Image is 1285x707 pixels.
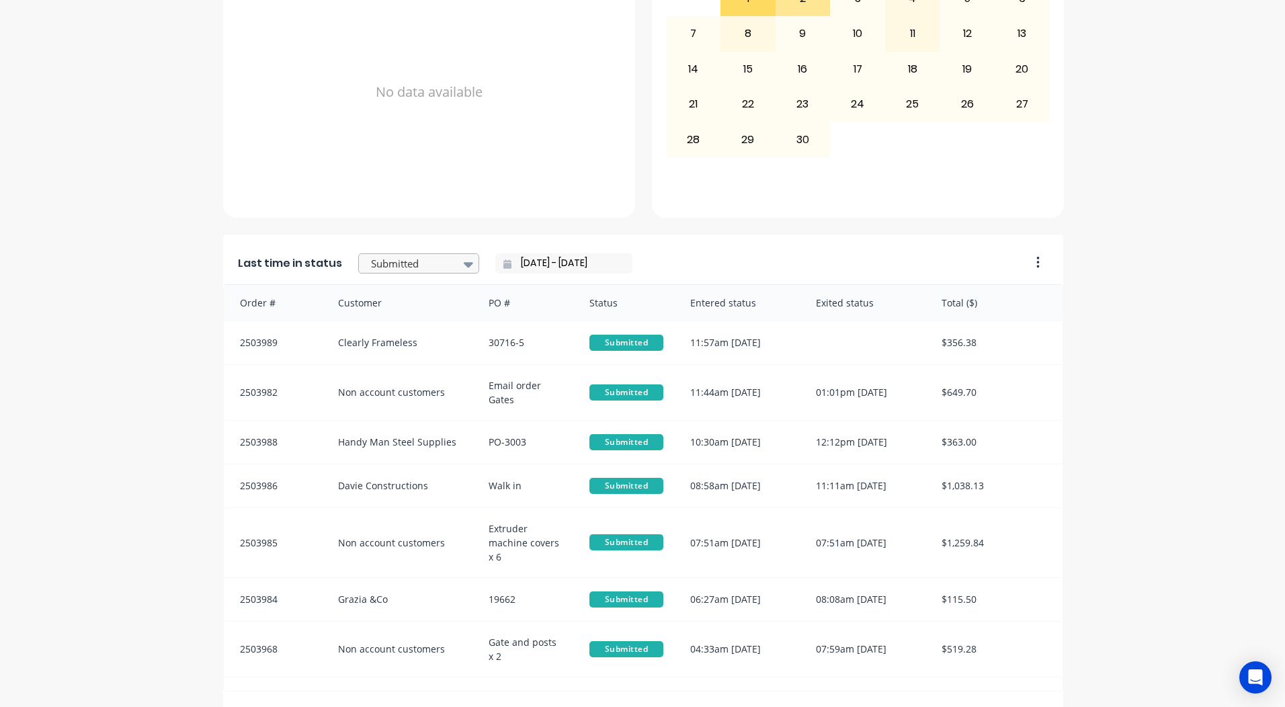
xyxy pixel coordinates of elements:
span: Submitted [589,335,663,351]
div: 27 [995,87,1049,121]
input: Filter by date [511,253,627,274]
div: 24 [831,87,884,121]
div: 26 [940,87,994,121]
div: 01:01pm [DATE] [802,365,928,420]
div: 8 [721,17,775,50]
div: 15 [721,52,775,86]
div: 17 [831,52,884,86]
div: Gate and posts x 2 [475,622,576,677]
div: PO # [475,285,576,321]
div: 08:08am [DATE] [802,578,928,621]
span: Submitted [589,591,663,608]
div: 25 [886,87,940,121]
div: PO-3003 [475,421,576,464]
div: 11 [886,17,940,50]
div: $1,259.84 [928,508,1063,577]
div: 04:33am [DATE] [677,622,802,677]
div: $1,038.13 [928,464,1063,507]
div: 2503982 [224,365,325,420]
div: 13 [995,17,1049,50]
span: Submitted [589,384,663,401]
div: 29 [721,122,775,156]
div: 7 [667,17,720,50]
div: 11:11am [DATE] [802,464,928,507]
div: Extruder machine covers x 6 [475,508,576,577]
div: 12:12pm [DATE] [802,421,928,464]
div: Status [576,285,677,321]
div: Handy Man Steel Supplies [325,421,476,464]
div: Non account customers [325,508,476,577]
div: 14 [667,52,720,86]
div: 07:51am [DATE] [677,508,802,577]
div: 12 [940,17,994,50]
div: 19 [940,52,994,86]
div: $115.50 [928,578,1063,621]
div: 2503985 [224,508,325,577]
div: 2503968 [224,622,325,677]
div: $363.00 [928,421,1063,464]
div: $519.28 [928,622,1063,677]
div: 20 [995,52,1049,86]
div: 18 [886,52,940,86]
div: 22 [721,87,775,121]
span: Submitted [589,478,663,494]
div: 06:27am [DATE] [677,578,802,621]
div: 11:57am [DATE] [677,321,802,364]
div: 10 [831,17,884,50]
div: Order # [224,285,325,321]
div: Davie Constructions [325,464,476,507]
div: Grazia &Co [325,578,476,621]
div: 16 [776,52,830,86]
div: Email order Gates [475,365,576,420]
div: Open Intercom Messenger [1239,661,1272,694]
div: 30716-5 [475,321,576,364]
div: $356.38 [928,321,1063,364]
span: Submitted [589,534,663,550]
div: 28 [667,122,720,156]
div: 11:44am [DATE] [677,365,802,420]
div: Walk in [475,464,576,507]
span: Submitted [589,641,663,657]
div: 23 [776,87,830,121]
div: 2503986 [224,464,325,507]
div: Non account customers [325,622,476,677]
div: Exited status [802,285,928,321]
span: Last time in status [238,255,342,272]
div: 2503984 [224,578,325,621]
div: 10:30am [DATE] [677,421,802,464]
div: Total ($) [928,285,1063,321]
div: 07:51am [DATE] [802,508,928,577]
div: Non account customers [325,365,476,420]
div: 21 [667,87,720,121]
div: 19662 [475,578,576,621]
div: 08:58am [DATE] [677,464,802,507]
div: $649.70 [928,365,1063,420]
div: 9 [776,17,830,50]
span: Submitted [589,434,663,450]
div: 2503988 [224,421,325,464]
div: 2503989 [224,321,325,364]
div: Entered status [677,285,802,321]
div: 30 [776,122,830,156]
div: Customer [325,285,476,321]
div: Clearly Frameless [325,321,476,364]
div: 07:59am [DATE] [802,622,928,677]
